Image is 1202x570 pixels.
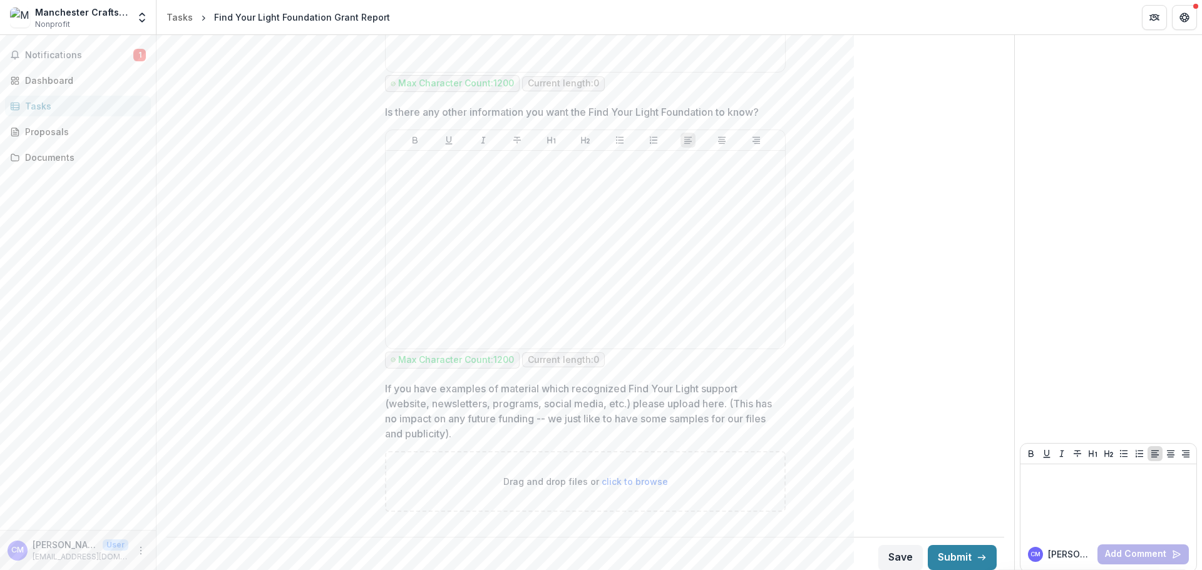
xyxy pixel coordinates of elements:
div: Find Your Light Foundation Grant Report [214,11,390,24]
button: Align Right [749,133,764,148]
button: Align Right [1178,446,1193,461]
nav: breadcrumb [162,8,395,26]
p: If you have examples of material which recognized Find Your Light support (website, newsletters, ... [385,381,778,441]
p: [EMAIL_ADDRESS][DOMAIN_NAME] [33,551,128,562]
div: Dashboard [25,74,141,87]
img: Manchester Craftsmen’s Guild [10,8,30,28]
button: Align Center [1163,446,1178,461]
button: Notifications1 [5,45,151,65]
div: Tasks [25,99,141,113]
button: Partners [1142,5,1167,30]
a: Tasks [5,96,151,116]
button: Open entity switcher [133,5,151,30]
button: Align Left [681,133,696,148]
a: Documents [5,147,151,168]
div: Courtney McShea [11,546,24,554]
span: Nonprofit [35,19,70,30]
button: Bullet List [612,133,627,148]
p: Current length: 0 [528,355,599,365]
button: Bullet List [1116,446,1131,461]
button: Add Comment [1097,544,1189,564]
button: Align Left [1148,446,1163,461]
button: Heading 2 [578,133,593,148]
div: Tasks [167,11,193,24]
button: Heading 1 [544,133,559,148]
button: Align Center [714,133,729,148]
button: Ordered List [646,133,661,148]
button: Submit [928,545,997,570]
button: Get Help [1172,5,1197,30]
button: Bold [408,133,423,148]
div: Documents [25,151,141,164]
button: Save [878,545,923,570]
p: Is there any other information you want the Find Your Light Foundation to know? [385,104,759,120]
p: [PERSON_NAME] [1048,547,1092,561]
button: Underline [441,133,456,148]
a: Proposals [5,121,151,142]
button: More [133,543,148,558]
button: Ordered List [1132,446,1147,461]
button: Underline [1039,446,1054,461]
p: Drag and drop files or [503,475,668,488]
div: Courtney McShea [1030,551,1040,557]
div: Manchester Craftsmen’s Guild [35,6,128,19]
span: 1 [133,49,146,61]
button: Strike [510,133,525,148]
span: click to browse [602,476,668,487]
p: User [103,539,128,551]
div: Proposals [25,125,141,138]
button: Strike [1070,446,1085,461]
p: Current length: 0 [528,78,599,89]
p: Max Character Count: 1200 [398,78,514,89]
a: Tasks [162,8,198,26]
button: Italicize [476,133,491,148]
button: Italicize [1054,446,1069,461]
a: Dashboard [5,70,151,91]
button: Bold [1024,446,1039,461]
button: Heading 1 [1086,446,1101,461]
span: Notifications [25,50,133,61]
p: [PERSON_NAME] [33,538,98,551]
button: Heading 2 [1101,446,1116,461]
p: Max Character Count: 1200 [398,355,514,365]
